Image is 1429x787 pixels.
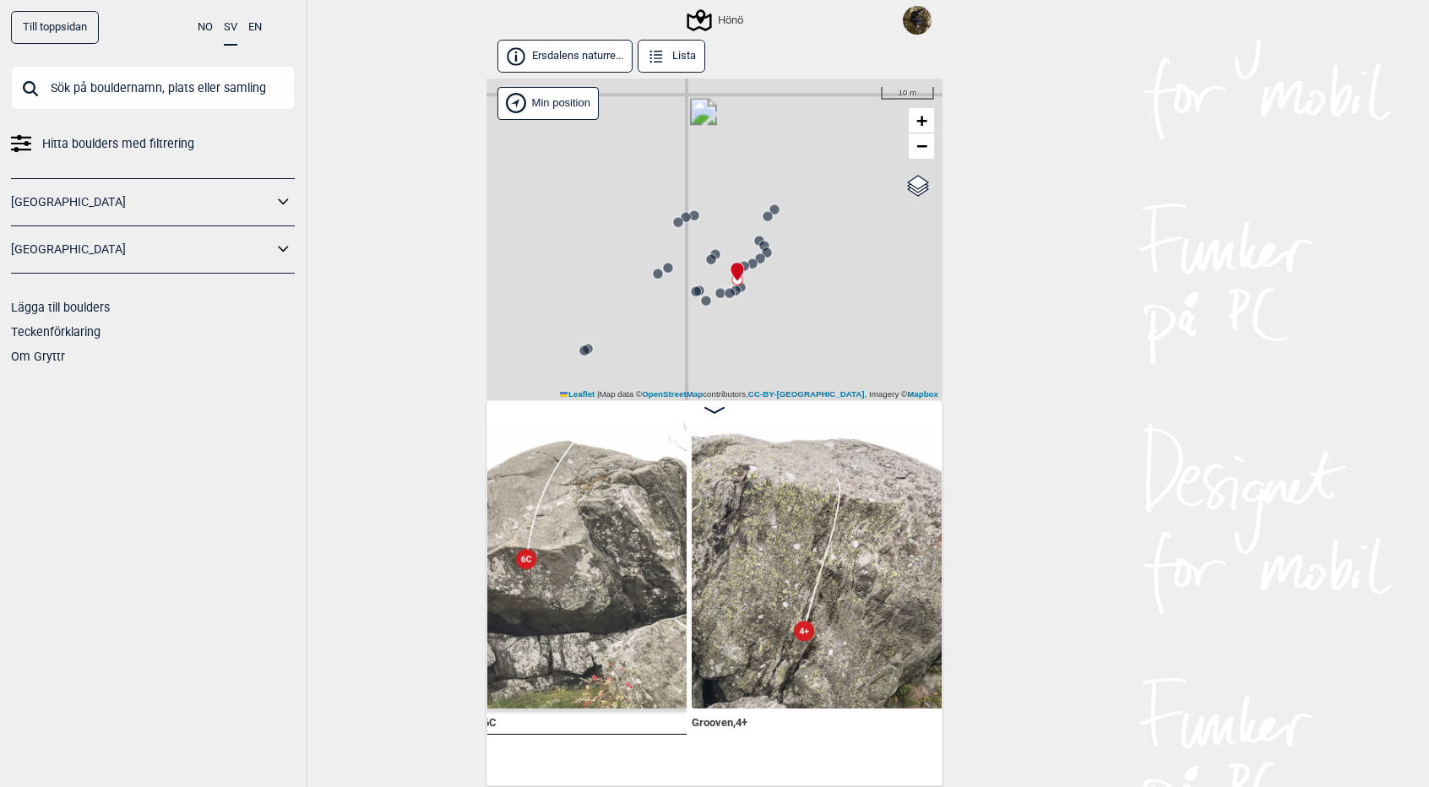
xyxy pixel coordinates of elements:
[560,389,595,399] a: Leaflet
[692,713,747,729] span: Grooven , 4+
[907,389,938,399] a: Mapbox
[556,388,943,400] div: Map data © contributors, , Imagery ©
[11,237,273,262] a: [GEOGRAPHIC_DATA]
[198,11,213,44] button: NO
[497,87,599,120] div: Vis min position
[916,135,927,156] span: −
[916,110,927,131] span: +
[597,389,600,399] span: |
[692,423,977,708] img: Grooven
[11,11,99,44] a: Till toppsidan
[881,87,934,100] div: 10 m
[11,325,101,339] a: Teckenförklaring
[497,40,633,73] button: Ersdalens naturre...
[689,10,743,30] div: Hönö
[11,132,295,156] a: Hitta boulders med filtrering
[902,167,934,204] a: Layers
[224,11,237,46] button: SV
[11,66,295,110] input: Sök på bouldernamn, plats eller samling
[11,350,65,363] a: Om Gryttr
[11,301,110,314] a: Lägga till boulders
[642,389,703,399] a: OpenStreetMap
[248,11,262,44] button: EN
[11,190,273,214] a: [GEOGRAPHIC_DATA]
[638,40,705,73] button: Lista
[909,133,934,159] a: Zoom out
[42,132,194,156] span: Hitta boulders med filtrering
[748,389,865,399] a: CC-BY-[GEOGRAPHIC_DATA]
[401,423,687,708] img: Monstermanteln
[903,6,932,35] img: Falling
[909,108,934,133] a: Zoom in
